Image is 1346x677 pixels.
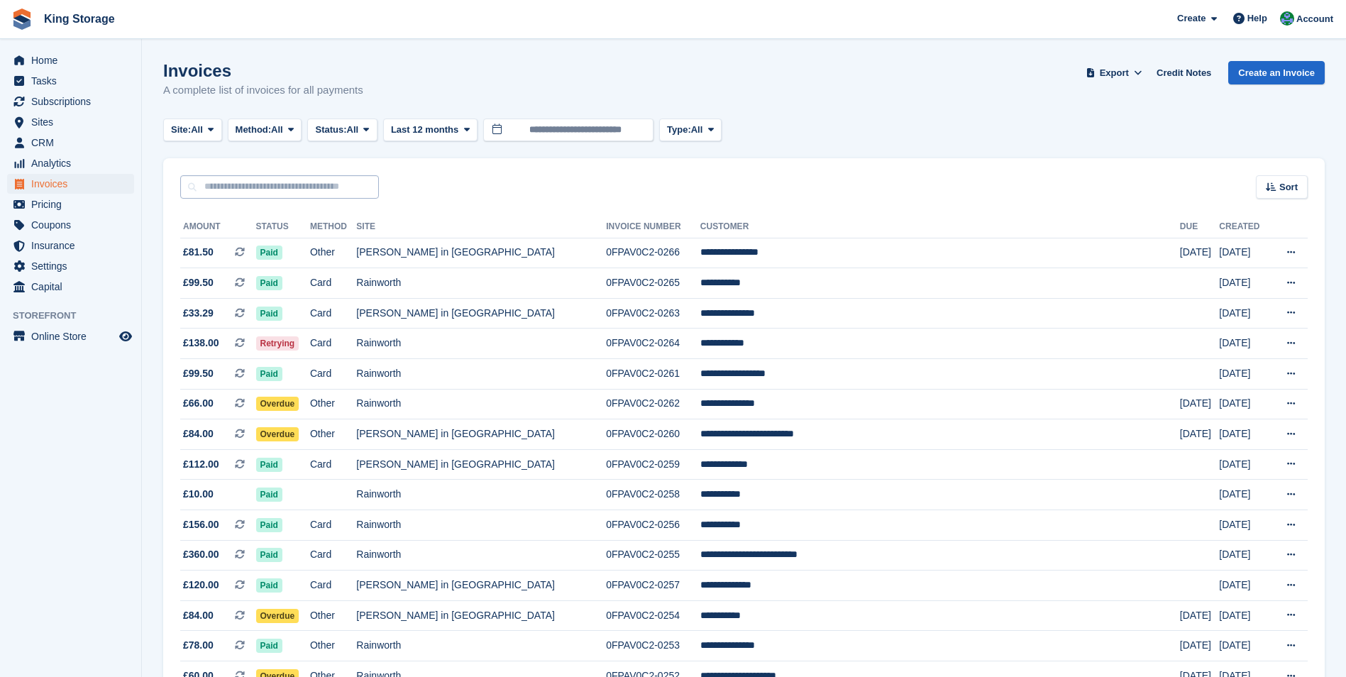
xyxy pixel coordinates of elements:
td: 0FPAV0C2-0266 [606,238,700,268]
td: 0FPAV0C2-0256 [606,510,700,541]
span: Site: [171,123,191,137]
td: Card [310,329,356,359]
span: Settings [31,256,116,276]
span: Status: [315,123,346,137]
span: £66.00 [183,396,214,411]
span: Method: [236,123,272,137]
td: [DATE] [1219,419,1270,450]
span: Retrying [256,336,299,351]
th: Status [256,216,310,238]
button: Status: All [307,119,377,142]
td: [PERSON_NAME] in [GEOGRAPHIC_DATA] [356,298,606,329]
td: [PERSON_NAME] in [GEOGRAPHIC_DATA] [356,571,606,601]
span: Sites [31,112,116,132]
td: Rainworth [356,389,606,419]
a: Credit Notes [1151,61,1217,84]
th: Due [1180,216,1219,238]
td: [DATE] [1219,600,1270,631]
a: menu [7,194,134,214]
span: Help [1247,11,1267,26]
th: Customer [700,216,1180,238]
td: [DATE] [1180,600,1219,631]
td: 0FPAV0C2-0263 [606,298,700,329]
td: [DATE] [1219,238,1270,268]
td: 0FPAV0C2-0264 [606,329,700,359]
td: 0FPAV0C2-0255 [606,540,700,571]
a: menu [7,174,134,194]
td: Rainworth [356,359,606,390]
td: 0FPAV0C2-0257 [606,571,700,601]
th: Site [356,216,606,238]
span: Invoices [31,174,116,194]
td: [DATE] [1219,571,1270,601]
th: Method [310,216,356,238]
span: Paid [256,276,282,290]
td: 0FPAV0C2-0262 [606,389,700,419]
td: [DATE] [1219,268,1270,299]
a: menu [7,50,134,70]
td: [PERSON_NAME] in [GEOGRAPHIC_DATA] [356,419,606,450]
span: £99.50 [183,366,214,381]
span: £84.00 [183,426,214,441]
span: Paid [256,246,282,260]
td: [DATE] [1219,480,1270,510]
span: All [347,123,359,137]
td: 0FPAV0C2-0261 [606,359,700,390]
td: [PERSON_NAME] in [GEOGRAPHIC_DATA] [356,600,606,631]
button: Site: All [163,119,222,142]
td: [DATE] [1180,631,1219,661]
span: £120.00 [183,578,219,593]
td: [PERSON_NAME] in [GEOGRAPHIC_DATA] [356,238,606,268]
span: £112.00 [183,457,219,472]
span: £84.00 [183,608,214,623]
td: Card [310,359,356,390]
span: Paid [256,578,282,593]
span: £33.29 [183,306,214,321]
span: All [691,123,703,137]
a: Preview store [117,328,134,345]
td: Card [310,449,356,480]
td: [DATE] [1180,419,1219,450]
button: Last 12 months [383,119,478,142]
img: John King [1280,11,1294,26]
td: 0FPAV0C2-0254 [606,600,700,631]
td: Rainworth [356,480,606,510]
span: Analytics [31,153,116,173]
button: Method: All [228,119,302,142]
a: King Storage [38,7,121,31]
span: Paid [256,518,282,532]
span: Online Store [31,326,116,346]
td: 0FPAV0C2-0259 [606,449,700,480]
span: Type: [667,123,691,137]
a: menu [7,71,134,91]
td: [DATE] [1219,449,1270,480]
span: Sort [1279,180,1298,194]
span: Export [1100,66,1129,80]
span: £10.00 [183,487,214,502]
td: [DATE] [1219,359,1270,390]
td: [DATE] [1180,238,1219,268]
td: [DATE] [1219,298,1270,329]
td: Card [310,571,356,601]
td: Other [310,389,356,419]
a: menu [7,236,134,255]
span: Subscriptions [31,92,116,111]
span: Paid [256,488,282,502]
span: Paid [256,639,282,653]
td: Other [310,238,356,268]
td: Card [310,510,356,541]
span: CRM [31,133,116,153]
td: [DATE] [1219,540,1270,571]
td: 0FPAV0C2-0258 [606,480,700,510]
span: Storefront [13,309,141,323]
span: Capital [31,277,116,297]
a: menu [7,215,134,235]
td: [DATE] [1219,631,1270,661]
span: Account [1296,12,1333,26]
span: Paid [256,548,282,562]
span: Tasks [31,71,116,91]
a: menu [7,153,134,173]
a: menu [7,277,134,297]
td: Other [310,419,356,450]
span: £138.00 [183,336,219,351]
